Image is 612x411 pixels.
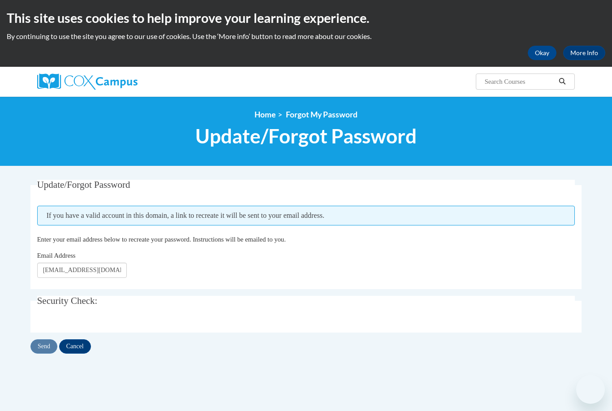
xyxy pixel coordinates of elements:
[37,74,138,90] img: Cox Campus
[576,375,605,404] iframe: Button to launch messaging window
[286,110,358,119] span: Forgot My Password
[37,295,98,306] span: Security Check:
[556,76,569,87] button: Search
[37,252,76,259] span: Email Address
[195,124,417,148] span: Update/Forgot Password
[484,76,556,87] input: Search Courses
[563,46,605,60] a: More Info
[37,74,207,90] a: Cox Campus
[37,206,575,225] span: If you have a valid account in this domain, a link to recreate it will be sent to your email addr...
[7,31,605,41] p: By continuing to use the site you agree to our use of cookies. Use the ‘More info’ button to read...
[254,110,276,119] a: Home
[7,9,605,27] h2: This site uses cookies to help improve your learning experience.
[37,179,130,190] span: Update/Forgot Password
[37,236,286,243] span: Enter your email address below to recreate your password. Instructions will be emailed to you.
[528,46,556,60] button: Okay
[59,339,91,354] input: Cancel
[37,263,127,278] input: Email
